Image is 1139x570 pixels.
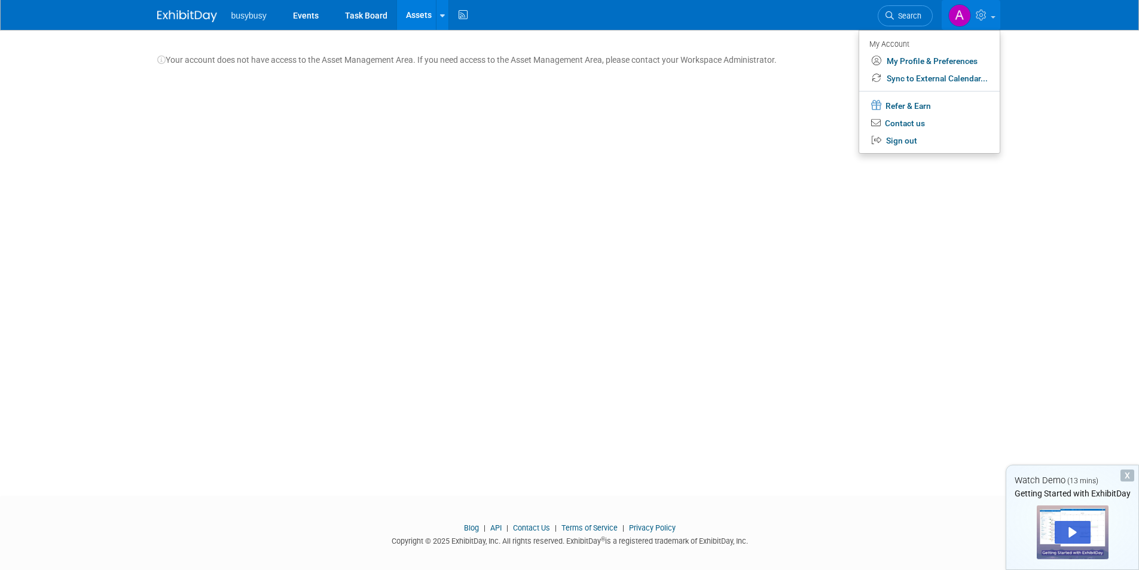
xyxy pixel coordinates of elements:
[490,523,502,532] a: API
[552,523,560,532] span: |
[513,523,550,532] a: Contact Us
[1120,470,1134,481] div: Dismiss
[601,536,605,542] sup: ®
[629,523,676,532] a: Privacy Policy
[859,70,1000,87] a: Sync to External Calendar...
[561,523,618,532] a: Terms of Service
[948,4,971,27] img: Amanda Price
[894,11,921,20] span: Search
[157,10,217,22] img: ExhibitDay
[1055,521,1091,544] div: Play
[859,115,1000,132] a: Contact us
[878,5,933,26] a: Search
[157,42,982,66] div: Your account does not have access to the Asset Management Area. If you need access to the Asset M...
[503,523,511,532] span: |
[869,36,988,51] div: My Account
[859,53,1000,70] a: My Profile & Preferences
[481,523,488,532] span: |
[859,132,1000,150] a: Sign out
[1067,477,1098,485] span: (13 mins)
[619,523,627,532] span: |
[1006,474,1138,487] div: Watch Demo
[1006,487,1138,499] div: Getting Started with ExhibitDay
[231,11,267,20] span: busybusy
[464,523,479,532] a: Blog
[859,96,1000,115] a: Refer & Earn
